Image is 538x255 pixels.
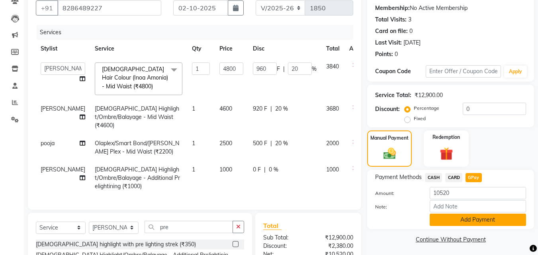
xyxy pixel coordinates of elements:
div: Total Visits: [375,16,407,24]
label: Amount: [369,190,423,197]
span: [DEMOGRAPHIC_DATA] Highlight/Ombre/Balayage - Additional Prelightining (₹1000) [95,166,180,190]
span: GPay [466,173,482,182]
div: Last Visit: [375,39,402,47]
span: F [277,65,280,73]
div: Sub Total: [257,234,308,242]
div: ₹2,380.00 [308,242,359,250]
span: [PERSON_NAME] [41,166,85,173]
label: Fixed [414,115,426,122]
th: Qty [187,40,215,58]
div: Discount: [375,105,400,113]
th: Action [344,40,371,58]
span: 3840 [326,63,339,70]
span: 1000 [326,166,339,173]
div: Coupon Code [375,67,425,76]
span: % [312,65,317,73]
span: 920 F [253,105,267,113]
input: Search by Name/Mobile/Email/Code [57,0,161,16]
div: ₹12,900.00 [415,91,443,99]
div: Membership: [375,4,410,12]
span: Olaplex/Smart Bond/[PERSON_NAME] Plex - Mid Waist (₹2200) [95,140,179,155]
input: Enter Offer / Coupon Code [426,65,501,78]
th: Service [90,40,187,58]
a: x [153,83,157,90]
span: CARD [445,173,462,182]
span: CASH [425,173,442,182]
th: Disc [248,40,321,58]
button: +91 [36,0,58,16]
span: | [270,139,272,148]
div: No Active Membership [375,4,526,12]
span: 20 % [275,139,288,148]
span: 0 F [253,165,261,174]
span: 2500 [219,140,232,147]
span: 1 [192,166,195,173]
span: 3680 [326,105,339,112]
div: Discount: [257,242,308,250]
a: Continue Without Payment [369,236,532,244]
span: [DEMOGRAPHIC_DATA] Highlight/Ombre/Balayage - Mid Waist (₹4600) [95,105,179,129]
span: [PERSON_NAME] [41,105,85,112]
button: Add Payment [430,214,526,226]
span: Payment Methods [375,173,422,181]
span: pooja [41,140,55,147]
span: | [264,165,266,174]
th: Stylist [36,40,90,58]
label: Redemption [432,134,460,141]
span: Total [263,222,282,230]
img: _cash.svg [380,146,400,161]
label: Manual Payment [370,134,409,142]
input: Add Note [430,200,526,212]
input: Search or Scan [145,221,233,233]
th: Total [321,40,344,58]
span: 4600 [219,105,232,112]
button: Apply [504,66,527,78]
div: 0 [409,27,413,35]
span: 500 F [253,139,267,148]
span: | [270,105,272,113]
span: 20 % [275,105,288,113]
div: 3 [408,16,411,24]
span: [DEMOGRAPHIC_DATA] Hair Colour (Inoa Amonia) - Mid Waist (₹4800) [102,66,168,90]
div: Card on file: [375,27,408,35]
span: 1000 [219,166,232,173]
div: ₹12,900.00 [308,234,359,242]
th: Price [215,40,248,58]
span: 1 [192,140,195,147]
label: Percentage [414,105,439,112]
div: [DATE] [403,39,421,47]
div: Points: [375,50,393,58]
div: [DEMOGRAPHIC_DATA] highlight with pre lighting strek (₹350) [36,240,196,249]
span: 2000 [326,140,339,147]
span: 0 % [269,165,278,174]
div: Services [37,25,359,40]
span: | [283,65,285,73]
div: 0 [395,50,398,58]
div: Service Total: [375,91,411,99]
input: Amount [430,187,526,199]
img: _gift.svg [436,146,457,162]
span: 1 [192,105,195,112]
label: Note: [369,203,423,210]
